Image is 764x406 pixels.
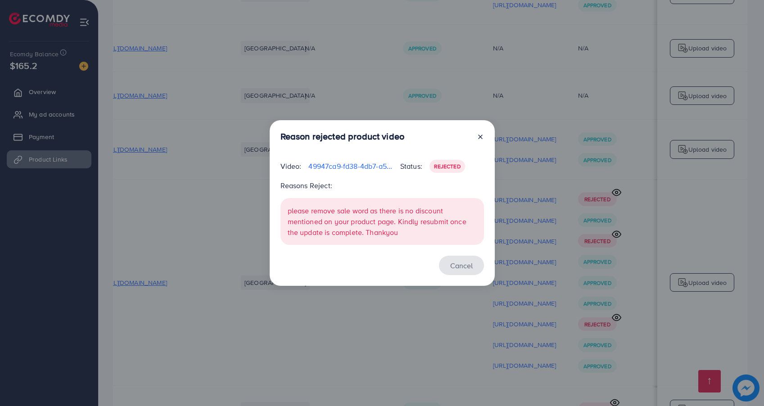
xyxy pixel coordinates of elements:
[280,131,405,142] h3: Reason rejected product video
[439,256,484,275] button: Cancel
[434,162,460,170] span: Rejected
[280,180,484,191] p: Reasons Reject:
[288,205,477,238] p: please remove sale word as there is no discount mentioned on your product page. Kindly resubmit o...
[308,161,393,171] p: 49947ca9-fd38-4db7-a516-866e53458fe6-1759496970774.MP4
[280,161,302,171] p: Video:
[400,161,422,171] p: Status:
